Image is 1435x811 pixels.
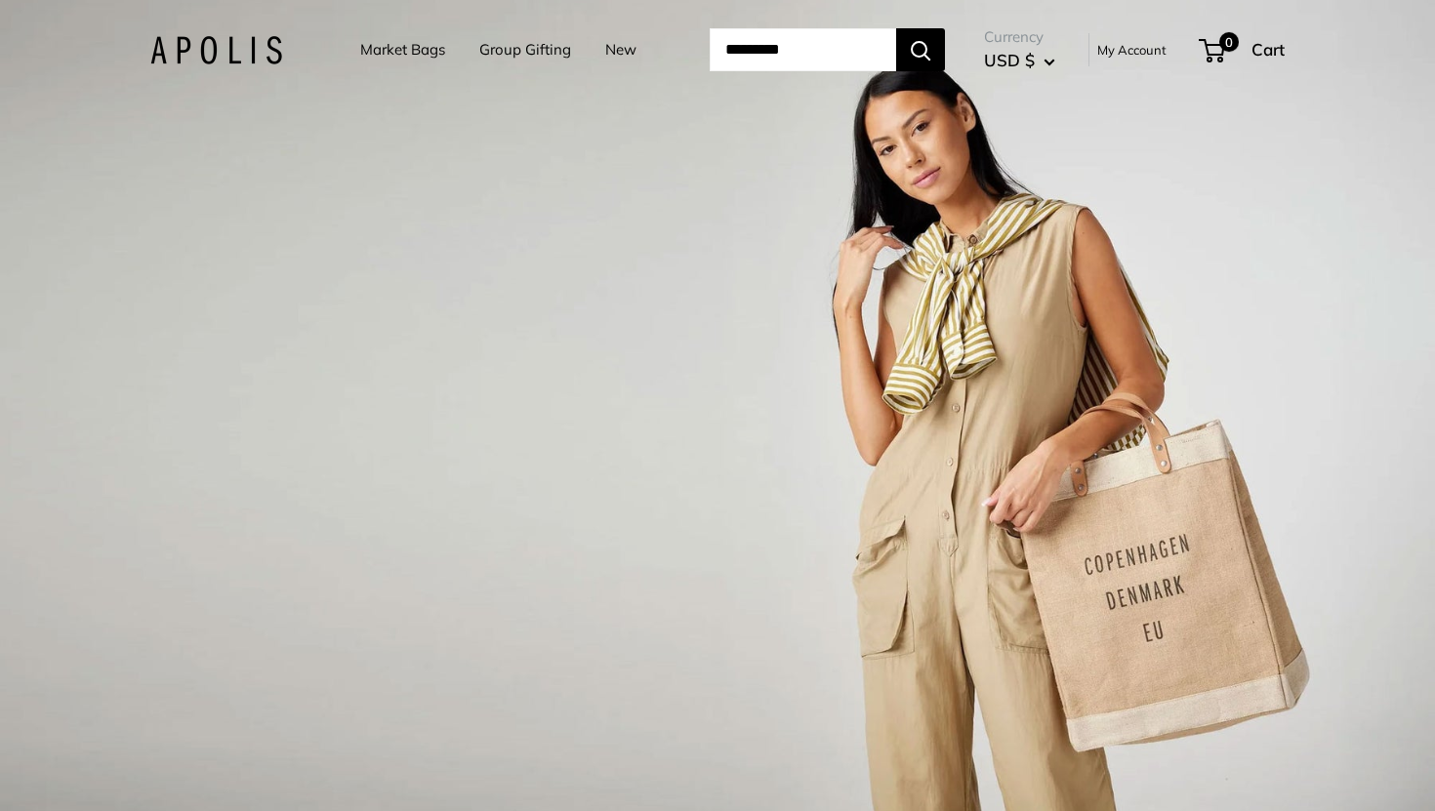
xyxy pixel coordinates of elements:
button: Search [896,28,945,71]
input: Search... [710,28,896,71]
img: Apolis [150,36,282,64]
a: My Account [1097,38,1167,61]
a: Market Bags [360,36,445,63]
span: Cart [1251,39,1285,60]
a: New [605,36,636,63]
span: 0 [1219,32,1239,52]
span: USD $ [984,50,1035,70]
a: 0 Cart [1201,34,1285,65]
span: Currency [984,23,1055,51]
button: USD $ [984,45,1055,76]
a: Group Gifting [479,36,571,63]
